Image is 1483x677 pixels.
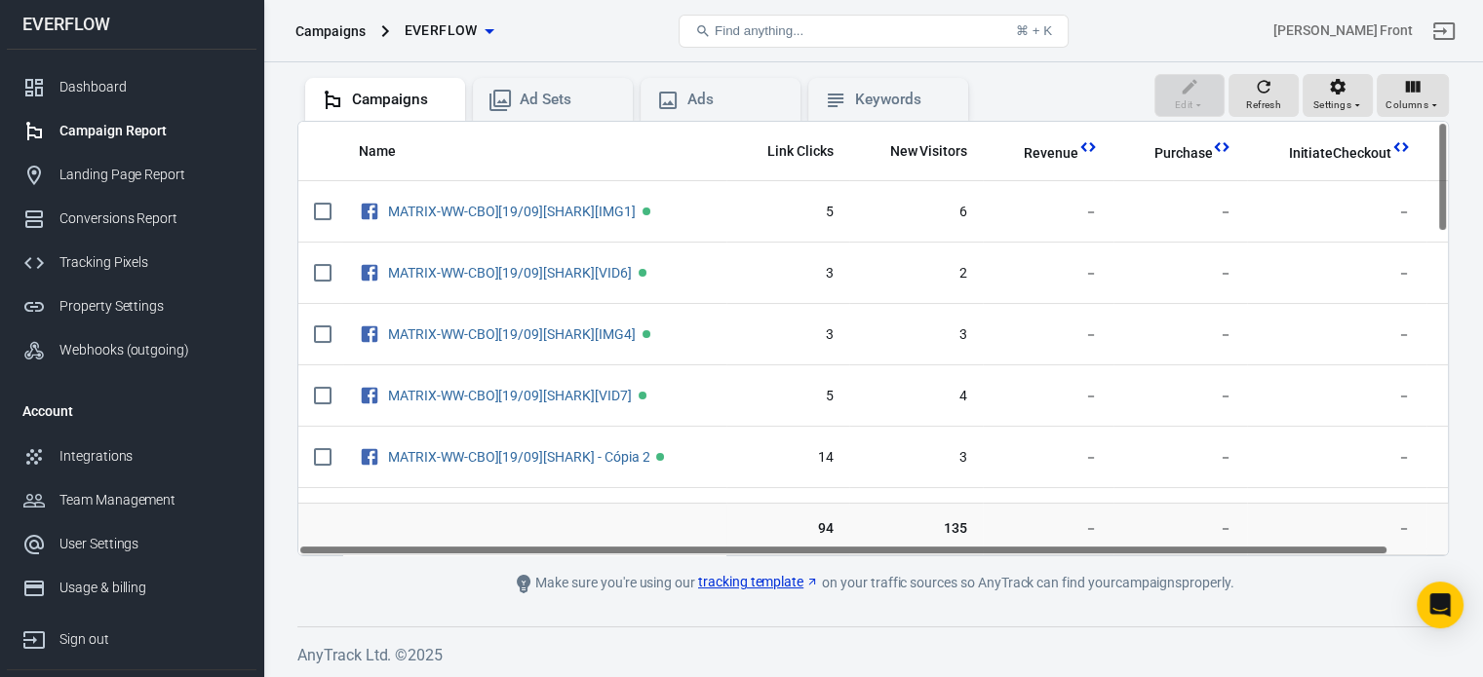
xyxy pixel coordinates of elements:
[59,165,241,185] div: Landing Page Report
[1229,74,1299,117] button: Refresh
[1024,141,1078,165] span: Total revenue calculated by AnyTrack.
[388,204,636,219] a: MATRIX-WW-CBO][19/09][SHARK][IMG1]
[1024,144,1078,164] span: Revenue
[998,387,1098,406] span: －
[742,203,834,222] span: 5
[1129,519,1232,539] span: －
[359,384,380,407] svg: Facebook Ads
[715,23,803,38] span: Find anything...
[7,197,256,241] a: Conversions Report
[359,261,380,284] svg: Facebook Ads
[1129,448,1232,468] span: －
[7,65,256,109] a: Dashboard
[855,90,953,110] div: Keywords
[1246,96,1281,114] span: Refresh
[59,121,241,141] div: Campaign Report
[998,519,1098,539] span: －
[59,490,241,510] div: Team Management
[7,566,256,610] a: Usage & billing
[865,519,968,539] span: 135
[742,264,834,283] span: 3
[1263,264,1410,283] span: －
[7,610,256,661] a: Sign out
[998,141,1078,165] span: Total revenue calculated by AnyTrack.
[643,330,650,338] span: Active
[865,142,968,162] span: New Visitors
[388,388,632,403] a: MATRIX-WW-CBO][19/09][SHARK][VID7]
[359,142,421,162] span: Name
[865,264,968,283] span: 2
[998,203,1098,222] span: －
[890,142,968,162] span: New Visitors
[767,139,834,163] span: The number of clicks on links within the ad that led to advertiser-specified destinations
[388,205,639,218] span: MATRIX-WW-CBO][19/09][SHARK][IMG1]
[59,340,241,360] div: Webhooks (outgoing)
[59,252,241,273] div: Tracking Pixels
[643,207,650,215] span: Active
[1263,387,1410,406] span: －
[7,328,256,372] a: Webhooks (outgoing)
[388,389,635,402] span: MATRIX-WW-CBO][19/09][SHARK][VID7]
[698,572,819,592] a: tracking template
[388,266,635,280] span: MATRIX-WW-CBO][19/09][SHARK][VID6]
[435,572,1312,595] div: Make sure you're using our on your traffic sources so AnyTrack can find your campaigns properly.
[59,534,241,554] div: User Settings
[998,264,1098,283] span: －
[1391,137,1411,157] svg: This column is calculated from AnyTrack real-time data
[298,122,1448,555] div: scrollable content
[7,434,256,478] a: Integrations
[405,19,478,43] span: EVERFLOW
[687,90,785,110] div: Ads
[1129,387,1232,406] span: －
[397,13,501,49] button: EVERFLOW
[7,241,256,284] a: Tracking Pixels
[1385,96,1428,114] span: Columns
[742,325,834,345] span: 3
[1078,137,1098,157] svg: This column is calculated from AnyTrack real-time data
[1129,325,1232,345] span: －
[1212,137,1231,157] svg: This column is calculated from AnyTrack real-time data
[1263,519,1410,539] span: －
[742,387,834,406] span: 5
[742,139,834,163] span: The number of clicks on links within the ad that led to advertiser-specified destinations
[297,643,1449,667] h6: AnyTrack Ltd. © 2025
[7,388,256,434] li: Account
[1421,8,1467,55] a: Sign out
[388,450,652,464] span: MATRIX-WW-CBO][19/09][SHARK] - Cópia 2
[7,153,256,197] a: Landing Page Report
[388,449,649,465] a: MATRIX-WW-CBO][19/09][SHARK] - Cópia 2
[1016,23,1052,38] div: ⌘ + K
[359,445,380,469] svg: Facebook Ads
[7,109,256,153] a: Campaign Report
[865,203,968,222] span: 6
[742,448,834,468] span: 14
[359,142,396,162] span: Name
[59,77,241,97] div: Dashboard
[59,629,241,650] div: Sign out
[359,200,380,223] svg: Facebook Ads
[998,325,1098,345] span: －
[1129,264,1232,283] span: －
[1288,144,1390,164] span: InitiateCheckout
[1417,582,1463,628] div: Open Intercom Messenger
[59,208,241,229] div: Conversions Report
[1129,203,1232,222] span: －
[7,522,256,566] a: User Settings
[865,448,968,468] span: 3
[388,265,632,281] a: MATRIX-WW-CBO][19/09][SHARK][VID6]
[865,387,968,406] span: 4
[865,325,968,345] span: 3
[59,446,241,467] div: Integrations
[1129,144,1213,164] span: Purchase
[388,326,636,342] a: MATRIX-WW-CBO][19/09][SHARK][IMG4]
[1154,144,1213,164] span: Purchase
[1377,74,1449,117] button: Columns
[767,142,834,162] span: Link Clicks
[639,269,646,277] span: Active
[679,15,1069,48] button: Find anything...⌘ + K
[295,21,366,41] div: Campaigns
[7,284,256,328] a: Property Settings
[59,578,241,598] div: Usage & billing
[352,90,449,110] div: Campaigns
[1303,74,1373,117] button: Settings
